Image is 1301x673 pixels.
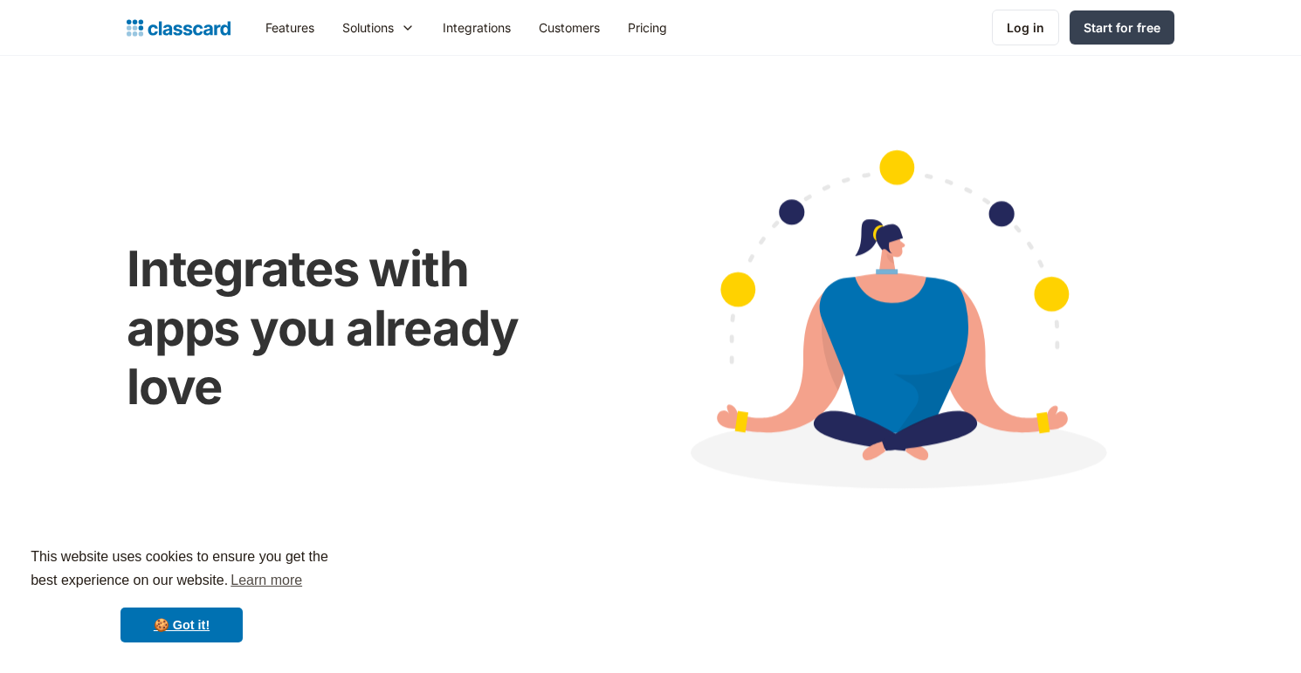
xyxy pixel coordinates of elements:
div: Solutions [342,18,394,37]
a: Start for free [1070,10,1174,45]
div: cookieconsent [14,530,349,659]
a: Pricing [614,8,681,47]
a: Logo [127,16,231,40]
div: Solutions [328,8,429,47]
a: Features [251,8,328,47]
div: Start for free [1084,18,1160,37]
a: learn more about cookies [228,567,305,594]
a: Log in [992,10,1059,45]
h1: Integrates with apps you already love [127,240,580,416]
a: dismiss cookie message [120,608,243,642]
a: Customers [525,8,614,47]
img: Cartoon image showing connected apps [615,116,1174,535]
div: Log in [1007,18,1044,37]
a: Integrations [429,8,525,47]
span: This website uses cookies to ensure you get the best experience on our website. [31,546,333,594]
